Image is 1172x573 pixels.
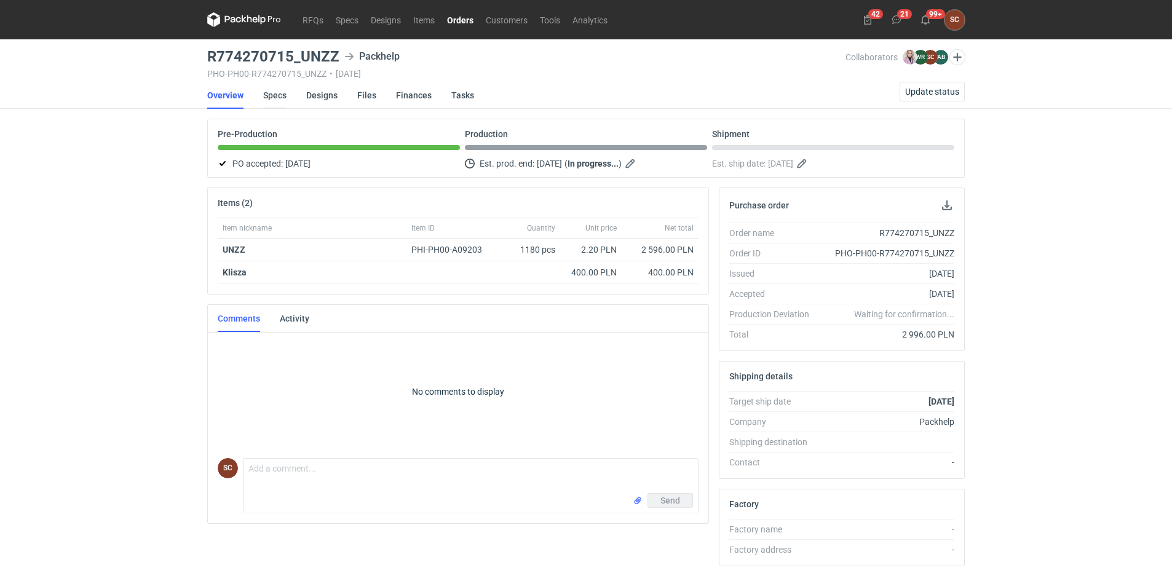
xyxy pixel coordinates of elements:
div: 400.00 PLN [565,266,617,279]
button: Edit estimated shipping date [796,156,810,171]
div: - [819,543,954,556]
a: Specs [263,82,287,109]
div: Order name [729,227,819,239]
span: [DATE] [285,156,311,171]
span: [DATE] [768,156,793,171]
button: Edit estimated production end date [624,156,639,171]
strong: Klisza [223,267,247,277]
button: 21 [887,10,906,30]
div: Company [729,416,819,428]
div: Order ID [729,247,819,259]
div: 400.00 PLN [627,266,694,279]
div: [DATE] [819,288,954,300]
h2: Items (2) [218,198,253,208]
a: Designs [365,12,407,27]
img: Klaudia Wiśniewska [903,50,917,65]
a: RFQs [296,12,330,27]
em: ) [619,159,622,168]
em: Waiting for confirmation... [854,308,954,320]
button: 42 [858,10,877,30]
a: Specs [330,12,365,27]
div: Est. ship date: [712,156,954,171]
a: Orders [441,12,480,27]
span: Update status [905,87,959,96]
p: Pre-Production [218,129,277,139]
figcaption: WR [913,50,928,65]
p: No comments to display [218,330,699,453]
button: SC [944,10,965,30]
a: Finances [396,82,432,109]
span: Item nickname [223,223,272,233]
div: Est. prod. end: [465,156,707,171]
strong: [DATE] [928,397,954,406]
div: Accepted [729,288,819,300]
a: Customers [480,12,534,27]
button: Send [647,493,693,508]
a: Overview [207,82,244,109]
span: Collaborators [845,52,898,62]
span: Net total [665,223,694,233]
a: Analytics [566,12,614,27]
button: Update status [900,82,965,101]
div: PHO-PH00-R774270715_UNZZ [819,247,954,259]
svg: Packhelp Pro [207,12,281,27]
a: Comments [218,305,260,332]
figcaption: SC [218,458,238,478]
h2: Factory [729,499,759,509]
div: 2.20 PLN [565,243,617,256]
h3: R774270715_UNZZ [207,49,339,64]
em: ( [564,159,568,168]
div: PO accepted: [218,156,460,171]
div: Factory name [729,523,819,535]
div: 2 596.00 PLN [627,243,694,256]
div: Packhelp [819,416,954,428]
div: Packhelp [344,49,400,64]
span: Unit price [585,223,617,233]
button: Edit collaborators [949,49,965,65]
h2: Shipping details [729,371,793,381]
figcaption: AB [933,50,948,65]
div: Shipping destination [729,436,819,448]
div: - [819,523,954,535]
div: Issued [729,267,819,280]
span: [DATE] [537,156,562,171]
a: UNZZ [223,245,245,255]
h2: Purchase order [729,200,789,210]
div: Target ship date [729,395,819,408]
div: 1180 pcs [499,239,560,261]
a: Designs [306,82,338,109]
div: Factory address [729,543,819,556]
p: Production [465,129,508,139]
div: 2 996.00 PLN [819,328,954,341]
span: Quantity [527,223,555,233]
a: Files [357,82,376,109]
span: • [330,69,333,79]
a: Items [407,12,441,27]
div: Sylwia Cichórz [218,458,238,478]
div: Contact [729,456,819,468]
span: Send [660,496,680,505]
div: Sylwia Cichórz [944,10,965,30]
div: Total [729,328,819,341]
div: Production Deviation [729,308,819,320]
p: Shipment [712,129,750,139]
div: PHO-PH00-R774270715_UNZZ [DATE] [207,69,845,79]
span: Item ID [411,223,435,233]
div: - [819,456,954,468]
button: Download PO [940,198,954,213]
div: [DATE] [819,267,954,280]
strong: In progress... [568,159,619,168]
figcaption: SC [923,50,938,65]
button: 99+ [916,10,935,30]
a: Activity [280,305,309,332]
div: PHI-PH00-A09203 [411,243,494,256]
a: Tools [534,12,566,27]
div: R774270715_UNZZ [819,227,954,239]
a: Tasks [451,82,474,109]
